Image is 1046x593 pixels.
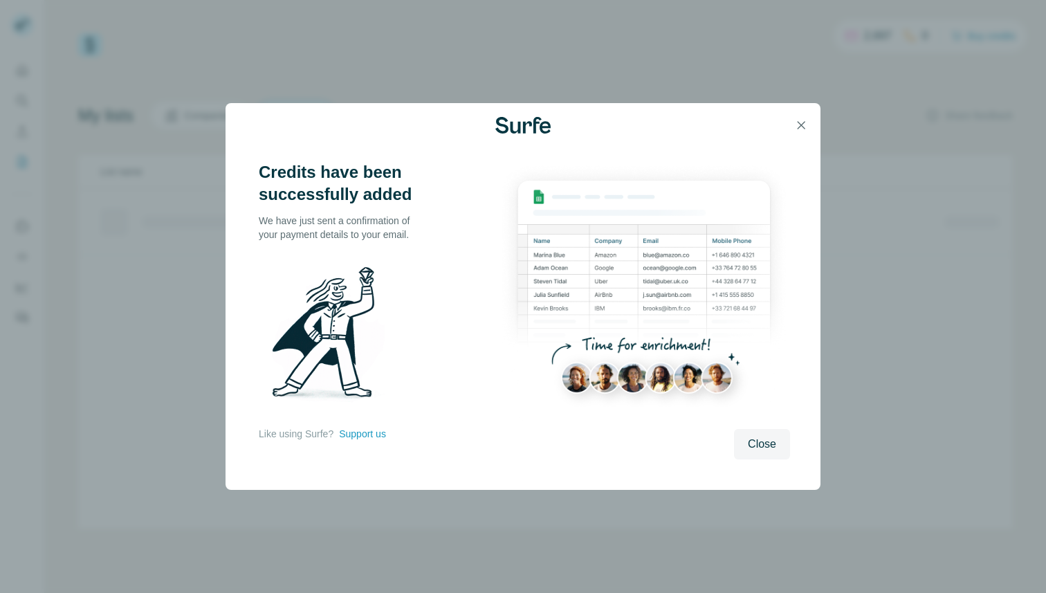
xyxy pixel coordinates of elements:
span: Close [748,436,776,453]
button: Close [734,429,790,459]
img: Surfe Illustration - Man holding diamond [259,258,403,413]
button: Support us [339,427,386,441]
p: Like using Surfe? [259,427,333,441]
h3: Credits have been successfully added [259,161,425,206]
img: Enrichment Hub - Sheet Preview [498,161,790,421]
img: Surfe Logo [495,117,551,134]
p: We have just sent a confirmation of your payment details to your email. [259,214,425,241]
